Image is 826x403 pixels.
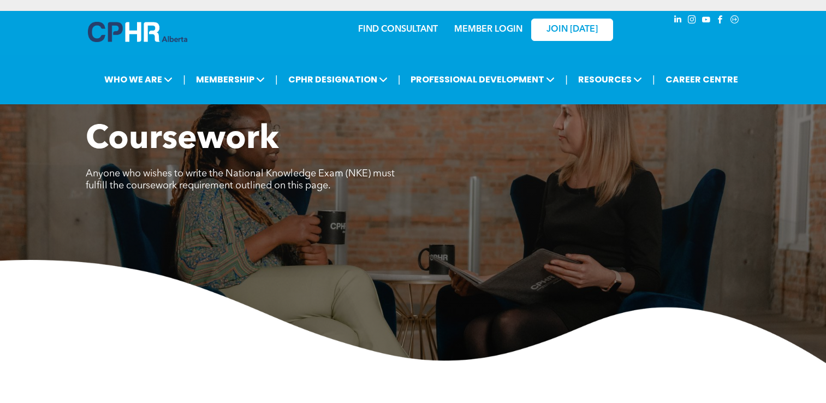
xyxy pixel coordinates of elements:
[531,19,613,41] a: JOIN [DATE]
[358,25,438,34] a: FIND CONSULTANT
[101,69,176,90] span: WHO WE ARE
[686,14,698,28] a: instagram
[700,14,712,28] a: youtube
[183,68,186,91] li: |
[407,69,558,90] span: PROFESSIONAL DEVELOPMENT
[662,69,741,90] a: CAREER CENTRE
[398,68,401,91] li: |
[88,22,187,42] img: A blue and white logo for cp alberta
[672,14,684,28] a: linkedin
[454,25,522,34] a: MEMBER LOGIN
[652,68,655,91] li: |
[86,123,279,156] span: Coursework
[715,14,727,28] a: facebook
[575,69,645,90] span: RESOURCES
[546,25,598,35] span: JOIN [DATE]
[86,169,395,191] span: Anyone who wishes to write the National Knowledge Exam (NKE) must fulfill the coursework requirem...
[285,69,391,90] span: CPHR DESIGNATION
[275,68,278,91] li: |
[193,69,268,90] span: MEMBERSHIP
[565,68,568,91] li: |
[729,14,741,28] a: Social network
